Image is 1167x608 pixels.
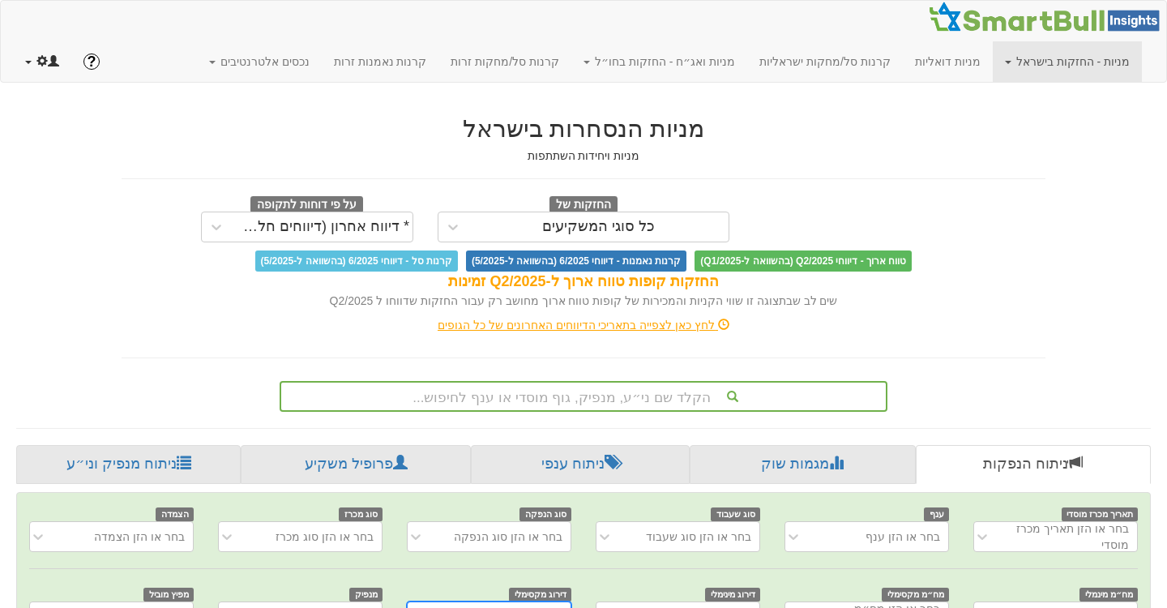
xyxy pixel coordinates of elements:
a: קרנות נאמנות זרות [322,41,439,82]
span: סוג הנפקה [519,507,571,521]
a: מניות ואג״ח - החזקות בחו״ל [571,41,747,82]
div: בחר או הזן סוג מכרז [276,529,374,545]
span: סוג שעבוד [711,507,760,521]
div: בחר או הזן סוג הנפקה [454,529,562,545]
span: הצמדה [156,507,194,521]
span: ענף [924,507,949,521]
a: ניתוח הנפקות [916,445,1151,484]
a: מניות דואליות [903,41,993,82]
span: דירוג מקסימלי [509,588,571,602]
span: מח״מ מינמלי [1079,588,1138,602]
a: מגמות שוק [690,445,915,484]
span: מפיץ מוביל [143,588,194,602]
a: ? [71,41,112,82]
span: תאריך מכרז מוסדי [1062,507,1138,521]
div: בחר או הזן סוג שעבוד [646,529,751,545]
div: כל סוגי המשקיעים [542,219,655,235]
span: על פי דוחות לתקופה [250,196,363,214]
span: סוג מכרז [339,507,383,521]
span: דירוג מינימלי [705,588,760,602]
span: ? [87,54,96,70]
div: לחץ כאן לצפייה בתאריכי הדיווחים האחרונים של כל הגופים [109,317,1058,333]
div: החזקות קופות טווח ארוך ל-Q2/2025 זמינות [122,272,1045,293]
h5: מניות ויחידות השתתפות [122,150,1045,162]
a: קרנות סל/מחקות ישראליות [747,41,903,82]
span: החזקות של [549,196,618,214]
span: מח״מ מקסימלי [882,588,949,602]
a: ניתוח ענפי [471,445,690,484]
span: מנפיק [349,588,383,602]
a: נכסים אלטרנטיבים [197,41,322,82]
span: קרנות סל - דיווחי 6/2025 (בהשוואה ל-5/2025) [255,250,458,272]
a: פרופיל משקיע [241,445,470,484]
div: שים לב שבתצוגה זו שווי הקניות והמכירות של קופות טווח ארוך מחושב רק עבור החזקות שדווחו ל Q2/2025 [122,293,1045,309]
div: * דיווח אחרון (דיווחים חלקיים) [235,219,410,235]
div: הקלד שם ני״ע, מנפיק, גוף מוסדי או ענף לחיפוש... [281,383,886,410]
a: מניות - החזקות בישראל [993,41,1142,82]
div: בחר או הזן ענף [866,529,940,545]
a: ניתוח מנפיק וני״ע [16,445,241,484]
h2: מניות הנסחרות בישראל [122,115,1045,142]
span: קרנות נאמנות - דיווחי 6/2025 (בהשוואה ל-5/2025) [466,250,686,272]
a: קרנות סל/מחקות זרות [438,41,571,82]
div: בחר או הזן הצמדה [94,529,185,545]
img: Smartbull [928,1,1166,33]
div: בחר או הזן תאריך מכרז מוסדי [1001,520,1129,553]
span: טווח ארוך - דיווחי Q2/2025 (בהשוואה ל-Q1/2025) [695,250,912,272]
